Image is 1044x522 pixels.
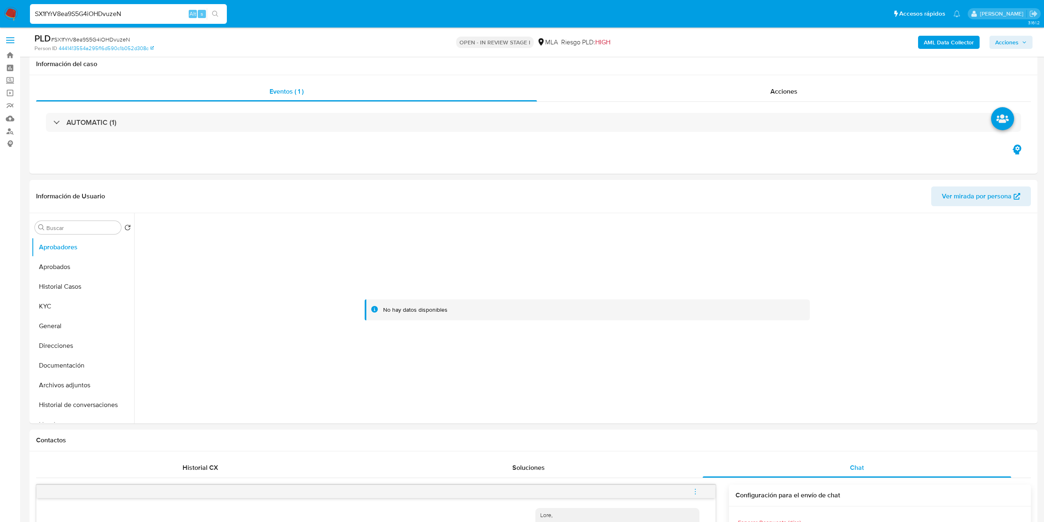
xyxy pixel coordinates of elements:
[34,32,51,45] b: PLD
[183,463,218,472] span: Historial CX
[59,45,154,52] a: 4441413554a295f16d590c1b052d308c
[32,316,134,336] button: General
[512,463,545,472] span: Soluciones
[924,36,974,49] b: AML Data Collector
[32,237,134,257] button: Aprobadores
[36,60,1031,68] h1: Información del caso
[32,277,134,297] button: Historial Casos
[850,463,864,472] span: Chat
[1029,9,1038,18] a: Salir
[989,36,1033,49] button: Acciones
[918,36,980,49] button: AML Data Collector
[561,38,610,47] span: Riesgo PLD:
[32,297,134,316] button: KYC
[190,10,196,18] span: Alt
[270,87,304,96] span: Eventos ( 1 )
[36,192,105,200] h1: Información de Usuario
[124,224,131,233] button: Volver al orden por defecto
[32,356,134,375] button: Documentación
[931,186,1031,206] button: Ver mirada por persona
[201,10,203,18] span: s
[770,87,797,96] span: Acciones
[595,37,610,47] span: HIGH
[32,395,134,415] button: Historial de conversaciones
[34,45,57,52] b: Person ID
[207,8,224,20] button: search-icon
[995,36,1019,49] span: Acciones
[537,38,558,47] div: MLA
[953,10,960,17] a: Notificaciones
[980,10,1026,18] p: julieta.rodriguez@mercadolibre.com
[456,37,534,48] p: OPEN - IN REVIEW STAGE I
[32,257,134,277] button: Aprobados
[46,113,1021,132] div: AUTOMATIC (1)
[682,482,709,501] button: menu-action
[51,35,130,44] span: # SX1fYrV8ea9S5G4iOHDvuzeN
[46,224,118,232] input: Buscar
[736,491,1024,499] h3: Configuración para el envío de chat
[66,118,117,127] h3: AUTOMATIC (1)
[899,9,945,18] span: Accesos rápidos
[32,336,134,356] button: Direcciones
[942,186,1012,206] span: Ver mirada por persona
[36,436,1031,444] h1: Contactos
[30,9,227,19] input: Buscar usuario o caso...
[32,375,134,395] button: Archivos adjuntos
[38,224,45,231] button: Buscar
[32,415,134,435] button: Lista Interna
